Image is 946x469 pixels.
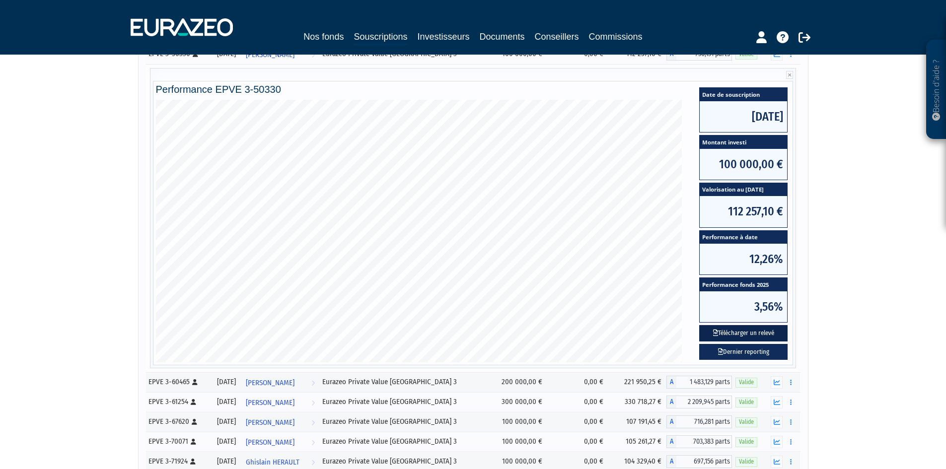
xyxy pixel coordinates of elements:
[156,84,791,95] h4: Performance EPVE 3-50330
[666,455,676,468] span: A
[242,412,319,432] a: [PERSON_NAME]
[322,456,482,467] div: Eurazeo Private Value [GEOGRAPHIC_DATA] 3
[700,196,787,227] span: 112 257,10 €
[735,457,757,467] span: Valide
[215,456,238,467] div: [DATE]
[931,45,942,134] p: Besoin d'aide ?
[242,432,319,452] a: [PERSON_NAME]
[190,459,196,465] i: [Français] Personne physique
[608,372,666,392] td: 221 950,25 €
[148,456,208,467] div: EPVE 3-71924
[215,436,238,447] div: [DATE]
[148,416,208,427] div: EPVE 3-67620
[608,412,666,432] td: 107 191,45 €
[700,278,787,291] span: Performance fonds 2025
[486,372,547,392] td: 200 000,00 €
[735,417,757,427] span: Valide
[311,46,315,64] i: Voir l'investisseur
[666,396,732,408] div: A - Eurazeo Private Value Europe 3
[311,433,315,452] i: Voir l'investisseur
[417,30,469,44] a: Investisseurs
[676,455,732,468] span: 697,156 parts
[608,392,666,412] td: 330 718,27 €
[676,435,732,448] span: 703,383 parts
[322,377,482,387] div: Eurazeo Private Value [GEOGRAPHIC_DATA] 3
[547,412,608,432] td: 0,00 €
[547,392,608,412] td: 0,00 €
[608,432,666,452] td: 105 261,27 €
[666,455,732,468] div: A - Eurazeo Private Value Europe 3
[311,394,315,412] i: Voir l'investisseur
[666,376,732,389] div: A - Eurazeo Private Value Europe 3
[735,398,757,407] span: Valide
[486,412,547,432] td: 100 000,00 €
[700,149,787,180] span: 100 000,00 €
[192,419,197,425] i: [Français] Personne physique
[246,394,294,412] span: [PERSON_NAME]
[192,379,198,385] i: [Français] Personne physique
[311,413,315,432] i: Voir l'investisseur
[666,435,676,448] span: A
[191,399,196,405] i: [Français] Personne physique
[735,50,757,59] span: Valide
[700,291,787,322] span: 3,56%
[322,436,482,447] div: Eurazeo Private Value [GEOGRAPHIC_DATA] 3
[246,433,294,452] span: [PERSON_NAME]
[242,392,319,412] a: [PERSON_NAME]
[700,88,787,101] span: Date de souscription
[700,135,787,149] span: Montant investi
[735,378,757,387] span: Valide
[322,416,482,427] div: Eurazeo Private Value [GEOGRAPHIC_DATA] 3
[215,377,238,387] div: [DATE]
[676,396,732,408] span: 2 209,945 parts
[666,376,676,389] span: A
[699,325,788,341] button: Télécharger un relevé
[148,397,208,407] div: EPVE 3-61254
[354,30,407,45] a: Souscriptions
[131,18,233,36] img: 1732889491-logotype_eurazeo_blanc_rvb.png
[480,30,525,44] a: Documents
[215,397,238,407] div: [DATE]
[191,439,196,445] i: [Français] Personne physique
[666,415,676,428] span: A
[311,374,315,392] i: Voir l'investisseur
[547,372,608,392] td: 0,00 €
[303,30,344,44] a: Nos fonds
[322,397,482,407] div: Eurazeo Private Value [GEOGRAPHIC_DATA] 3
[486,432,547,452] td: 100 000,00 €
[735,437,757,447] span: Valide
[246,413,294,432] span: [PERSON_NAME]
[666,415,732,428] div: A - Eurazeo Private Value Europe 3
[666,396,676,408] span: A
[700,244,787,274] span: 12,26%
[246,374,294,392] span: [PERSON_NAME]
[676,376,732,389] span: 1 483,129 parts
[666,435,732,448] div: A - Eurazeo Private Value Europe 3
[700,231,787,244] span: Performance à date
[700,101,787,132] span: [DATE]
[699,344,788,360] a: Dernier reporting
[148,436,208,447] div: EPVE 3-70071
[486,392,547,412] td: 300 000,00 €
[215,416,238,427] div: [DATE]
[535,30,579,44] a: Conseillers
[676,415,732,428] span: 716,281 parts
[700,183,787,197] span: Valorisation au [DATE]
[148,377,208,387] div: EPVE 3-60465
[547,432,608,452] td: 0,00 €
[246,46,294,64] span: [PERSON_NAME]
[242,372,319,392] a: [PERSON_NAME]
[589,30,643,44] a: Commissions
